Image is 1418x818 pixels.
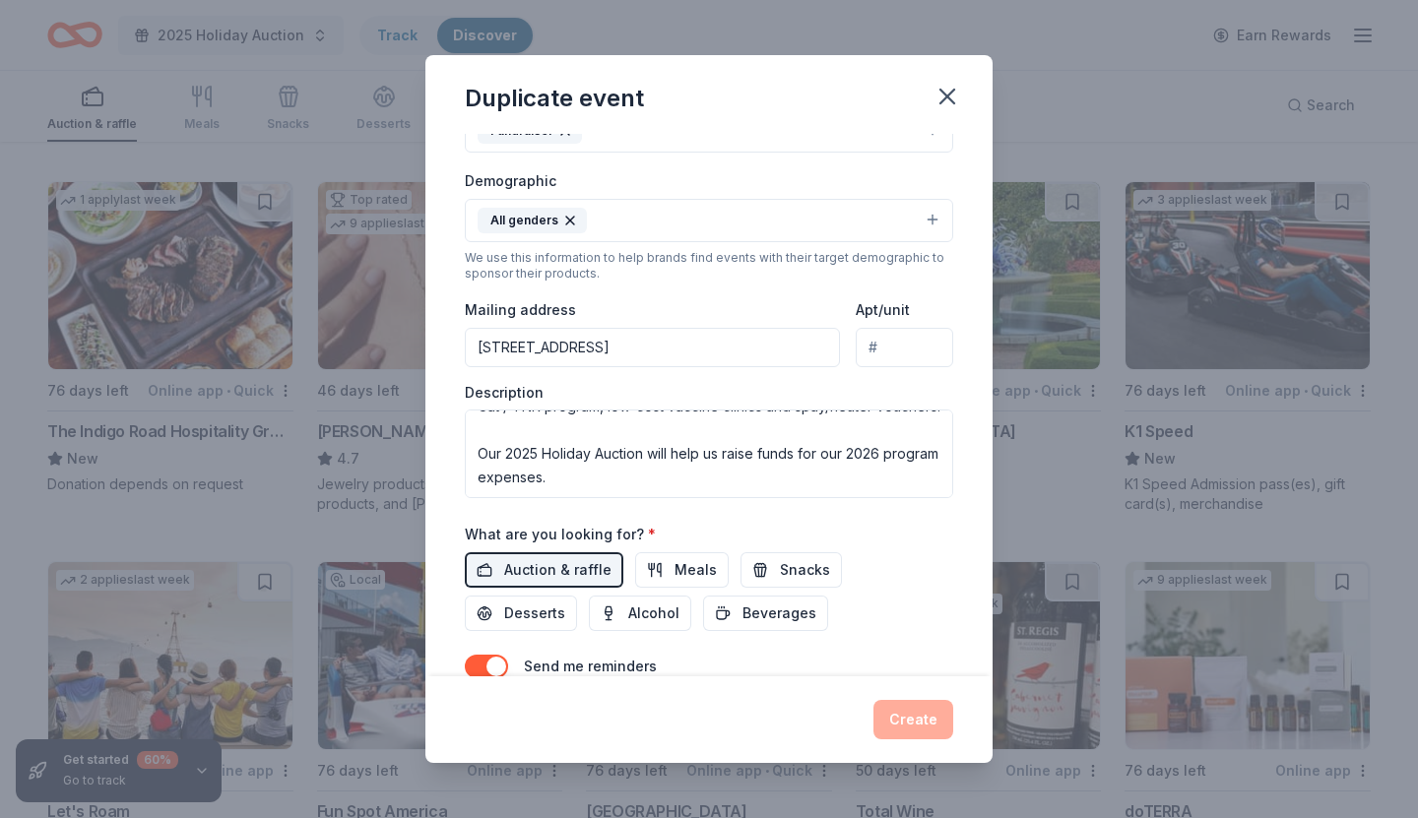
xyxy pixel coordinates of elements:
[524,658,657,674] label: Send me reminders
[465,409,953,498] textarea: Atlanta Animal Rescue Friends is a non-profit animal welfare organization in [GEOGRAPHIC_DATA], [...
[465,328,840,367] input: Enter a US address
[628,601,679,625] span: Alcohol
[589,596,691,631] button: Alcohol
[465,383,544,403] label: Description
[741,552,842,588] button: Snacks
[675,558,717,582] span: Meals
[856,328,953,367] input: #
[465,596,577,631] button: Desserts
[465,199,953,242] button: All genders
[635,552,729,588] button: Meals
[703,596,828,631] button: Beverages
[742,601,816,625] span: Beverages
[478,208,587,233] div: All genders
[465,552,623,588] button: Auction & raffle
[780,558,830,582] span: Snacks
[465,525,656,544] label: What are you looking for?
[504,558,612,582] span: Auction & raffle
[465,300,576,320] label: Mailing address
[856,300,910,320] label: Apt/unit
[465,171,556,191] label: Demographic
[504,601,565,625] span: Desserts
[465,83,644,114] div: Duplicate event
[465,250,953,282] div: We use this information to help brands find events with their target demographic to sponsor their...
